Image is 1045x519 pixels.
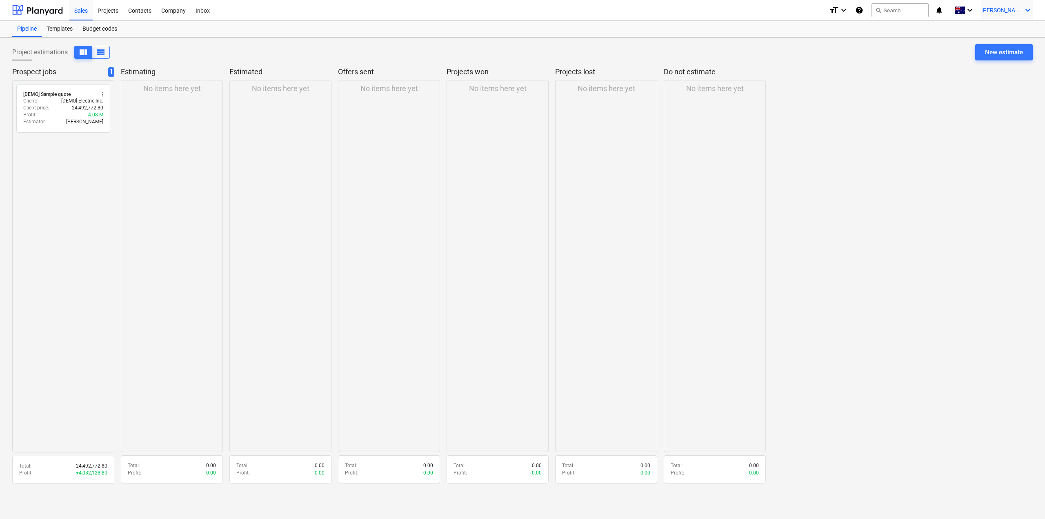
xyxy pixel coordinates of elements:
[423,470,433,477] p: 0.00
[143,84,201,94] p: No items here yet
[664,67,763,77] p: Do not estimate
[985,47,1023,58] div: New estimate
[78,21,122,37] a: Budget codes
[128,462,140,469] p: Total :
[640,462,650,469] p: 0.00
[469,84,527,94] p: No items here yet
[19,470,33,477] p: Profit :
[749,470,759,477] p: 0.00
[562,462,574,469] p: Total :
[532,462,542,469] p: 0.00
[875,7,882,13] span: search
[23,111,37,118] p: Profit :
[447,67,545,77] p: Projects won
[108,67,114,77] span: 1
[128,470,141,477] p: Profit :
[671,470,684,477] p: Profit :
[206,470,216,477] p: 0.00
[578,84,635,94] p: No items here yet
[121,67,220,77] p: Estimating
[562,470,576,477] p: Profit :
[935,5,943,15] i: notifications
[23,105,49,111] p: Client price :
[76,470,107,477] p: + 4,082,128.80
[236,470,250,477] p: Profit :
[12,46,110,59] div: Project estimations
[229,67,328,77] p: Estimated
[345,470,358,477] p: Profit :
[855,5,863,15] i: Knowledge base
[12,67,105,77] p: Prospect jobs
[839,5,849,15] i: keyboard_arrow_down
[686,84,744,94] p: No items here yet
[76,463,107,470] p: 24,492,772.80
[555,67,654,77] p: Projects lost
[315,462,325,469] p: 0.00
[23,91,71,98] div: [DEMO] Sample quote
[61,98,103,105] p: [DEMO] Electric Inc.
[78,47,88,57] span: View as columns
[99,91,106,98] span: more_vert
[640,470,650,477] p: 0.00
[981,7,1022,13] span: [PERSON_NAME]
[829,5,839,15] i: format_size
[671,462,683,469] p: Total :
[532,470,542,477] p: 0.00
[872,3,929,17] button: Search
[88,111,103,118] p: 4.08 M
[454,462,466,469] p: Total :
[423,462,433,469] p: 0.00
[66,118,103,125] p: [PERSON_NAME]
[23,118,46,125] p: Estimator :
[454,470,467,477] p: Profit :
[206,462,216,469] p: 0.00
[965,5,975,15] i: keyboard_arrow_down
[236,462,249,469] p: Total :
[23,98,37,105] p: Client :
[252,84,309,94] p: No items here yet
[96,47,106,57] span: View as columns
[19,463,31,470] p: Total :
[338,67,437,77] p: Offers sent
[1023,5,1033,15] i: keyboard_arrow_down
[360,84,418,94] p: No items here yet
[42,21,78,37] a: Templates
[749,462,759,469] p: 0.00
[975,44,1033,60] button: New estimate
[12,21,42,37] a: Pipeline
[315,470,325,477] p: 0.00
[345,462,357,469] p: Total :
[72,105,103,111] p: 24,492,772.80
[1004,480,1045,519] iframe: Chat Widget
